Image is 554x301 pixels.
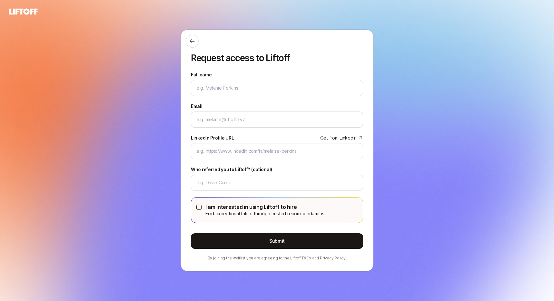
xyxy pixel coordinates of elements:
button: I am interested in using Liftoff to hireFind exceptional talent through trusted recommendations. [196,205,202,210]
a: Get from LinkedIn [320,134,363,142]
p: Find exceptional talent through trusted recommendations. [205,210,325,218]
p: By joining the waitlist you are agreeing to the Liftoff and . [191,255,363,261]
div: LinkedIn Profile URL [191,134,234,142]
input: e.g. David Carder [196,179,358,187]
input: e.g. https://www.linkedin.com/in/melanie-perkins [196,147,358,155]
button: Submit [191,233,363,249]
a: T&Cs [302,256,311,260]
input: e.g. Melanie Perkins [196,84,358,92]
p: Request access to Liftoff [191,53,363,63]
input: e.g. melanie@liftoff.xyz [196,116,358,123]
p: I am interested in using Liftoff to hire [205,203,325,211]
label: Who referred you to Liftoff? (optional) [191,166,272,173]
label: Full name [191,71,212,79]
label: Email [191,102,203,110]
a: Privacy Policy [320,256,346,260]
